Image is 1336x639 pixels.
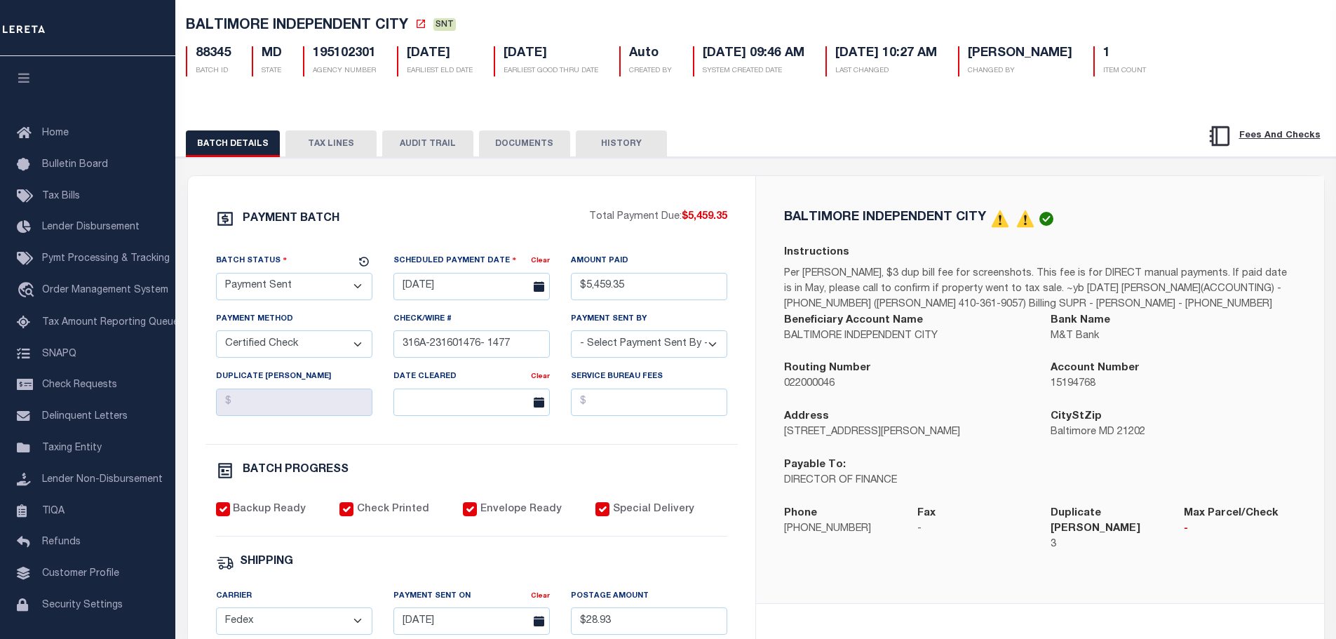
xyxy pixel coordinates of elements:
span: Bulletin Board [42,160,108,170]
h5: [DATE] [407,46,473,62]
label: Duplicate [PERSON_NAME] [216,371,331,383]
button: DOCUMENTS [479,130,570,157]
h5: [DATE] 09:46 AM [703,46,804,62]
h5: 1 [1103,46,1146,62]
label: Scheduled Payment Date [393,254,517,267]
button: AUDIT TRAIL [382,130,473,157]
h6: PAYMENT BATCH [243,213,339,224]
p: Per [PERSON_NAME], $3 dup bill fee for screenshots. This fee is for DIRECT manual payments. If pa... [784,267,1296,313]
a: Clear [531,373,550,380]
label: Routing Number [784,361,871,377]
a: Clear [531,257,550,264]
input: $ [571,273,727,300]
label: Payment Method [216,314,293,325]
h5: 88345 [196,46,231,62]
p: Total Payment Due: [589,210,727,225]
p: AGENCY NUMBER [313,66,376,76]
h5: BALTIMORE INDEPENDENT CITY [784,211,986,224]
label: Special Delivery [613,502,694,518]
label: Payment Sent By [571,314,647,325]
label: Check/Wire # [393,314,452,325]
span: Lender Non-Disbursement [42,475,163,485]
h6: BATCH PROGRESS [243,464,349,476]
span: Pymt Processing & Tracking [42,254,170,264]
p: ITEM COUNT [1103,66,1146,76]
label: Check Printed [357,502,429,518]
input: $ [571,607,727,635]
h6: SHIPPING [240,556,293,568]
p: BALTIMORE INDEPENDENT CITY [784,329,1030,344]
button: HISTORY [576,130,667,157]
h5: Auto [629,46,672,62]
p: DIRECTOR OF FINANCE [784,473,1030,489]
span: TIQA [42,506,65,516]
p: M&T Bank [1051,329,1296,344]
h5: MD [262,46,282,62]
a: SNT [433,20,456,34]
label: CityStZip [1051,409,1102,425]
label: Amount Paid [571,255,628,267]
button: BATCH DETAILS [186,130,280,157]
span: Order Management System [42,285,168,295]
label: Fax [917,506,936,522]
label: Date Cleared [393,371,457,383]
label: Address [784,409,829,425]
label: Envelope Ready [480,502,562,518]
img: check-icon-green.svg [1039,212,1053,226]
span: SNAPQ [42,349,76,358]
span: Delinquent Letters [42,412,128,422]
p: STATE [262,66,282,76]
span: Customer Profile [42,569,119,579]
label: Instructions [784,245,849,261]
i: travel_explore [17,282,39,300]
a: Clear [531,593,550,600]
label: Backup Ready [233,502,306,518]
input: $ [571,389,727,416]
span: Lender Disbursement [42,222,140,232]
label: Max Parcel/Check [1184,506,1278,522]
button: TAX LINES [285,130,377,157]
label: Postage Amount [571,591,649,603]
label: Duplicate [PERSON_NAME] [1051,506,1163,537]
span: Tax Amount Reporting Queue [42,318,179,328]
h5: [DATE] 10:27 AM [835,46,937,62]
label: Account Number [1051,361,1140,377]
h5: [PERSON_NAME] [968,46,1072,62]
p: 15194768 [1051,377,1296,392]
span: BALTIMORE INDEPENDENT CITY [186,19,408,33]
p: EARLIEST GOOD THRU DATE [504,66,598,76]
span: Refunds [42,537,81,547]
p: SYSTEM CREATED DATE [703,66,804,76]
p: BATCH ID [196,66,231,76]
span: Tax Bills [42,191,80,201]
span: Security Settings [42,600,123,610]
p: Baltimore MD 21202 [1051,425,1296,440]
label: Service Bureau Fees [571,371,663,383]
p: CREATED BY [629,66,672,76]
label: Phone [784,506,817,522]
h5: [DATE] [504,46,598,62]
label: Batch Status [216,254,288,267]
p: EARLIEST ELD DATE [407,66,473,76]
p: 022000046 [784,377,1030,392]
h5: 195102301 [313,46,376,62]
span: $5,459.35 [682,212,727,222]
label: Carrier [216,591,252,603]
span: Check Requests [42,380,117,390]
label: Payment Sent On [393,591,471,603]
p: LAST CHANGED [835,66,937,76]
button: Fees And Checks [1202,121,1326,151]
p: - [1184,522,1296,537]
span: SNT [433,18,456,31]
p: - [917,522,1030,537]
p: [STREET_ADDRESS][PERSON_NAME] [784,425,1030,440]
p: CHANGED BY [968,66,1072,76]
span: Taxing Entity [42,443,102,453]
input: $ [216,389,372,416]
label: Beneficiary Account Name [784,313,923,329]
label: Payable To: [784,457,846,473]
p: [PHONE_NUMBER] [784,522,896,537]
span: Home [42,128,69,138]
p: 3 [1051,537,1163,553]
label: Bank Name [1051,313,1110,329]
